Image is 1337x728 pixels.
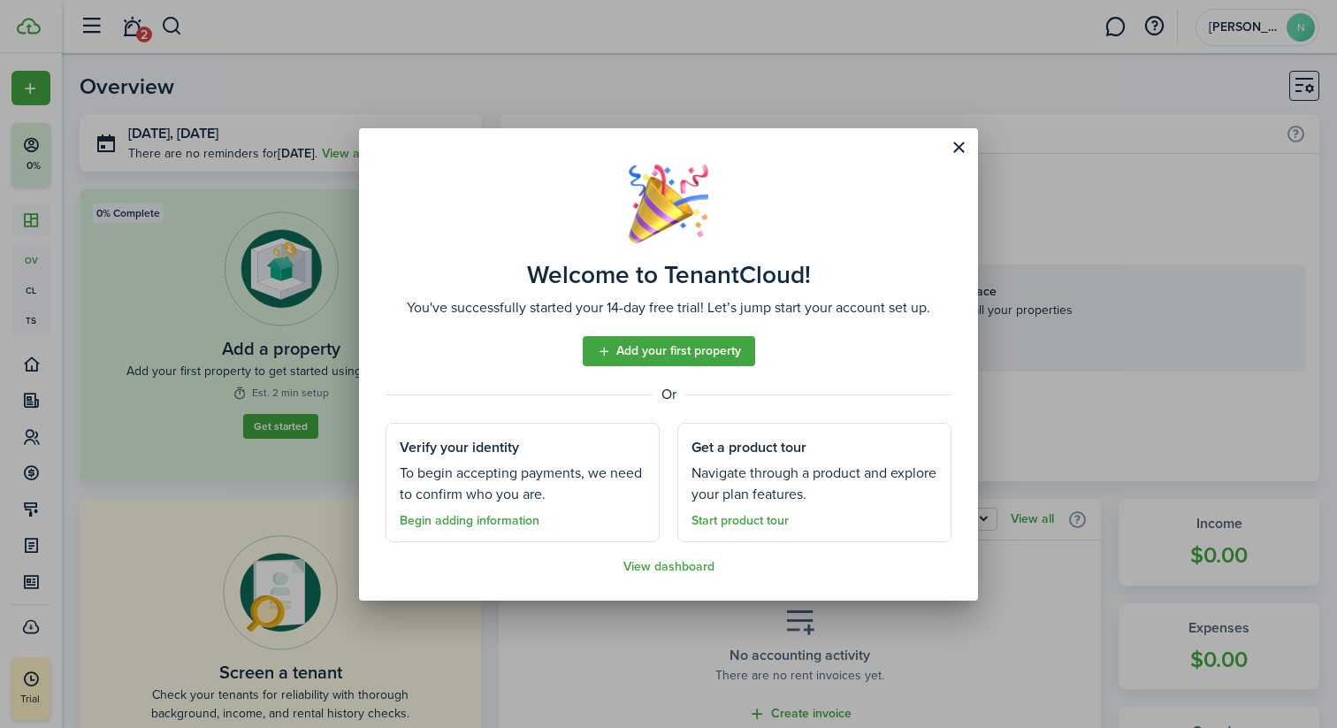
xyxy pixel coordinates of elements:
[400,514,539,528] a: Begin adding information
[386,384,951,405] assembled-view-separator: Or
[400,463,646,505] assembled-view-section-description: To begin accepting payments, we need to confirm who you are.
[407,297,930,318] assembled-view-description: You've successfully started your 14-day free trial! Let’s jump start your account set up.
[944,133,974,163] button: Close modal
[691,463,937,505] assembled-view-section-description: Navigate through a product and explore your plan features.
[583,336,755,366] a: Add your first property
[691,437,806,458] assembled-view-section-title: Get a product tour
[527,261,811,289] assembled-view-title: Welcome to TenantCloud!
[400,437,519,458] assembled-view-section-title: Verify your identity
[623,560,714,574] a: View dashboard
[629,164,708,243] img: Well done!
[691,514,789,528] a: Start product tour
